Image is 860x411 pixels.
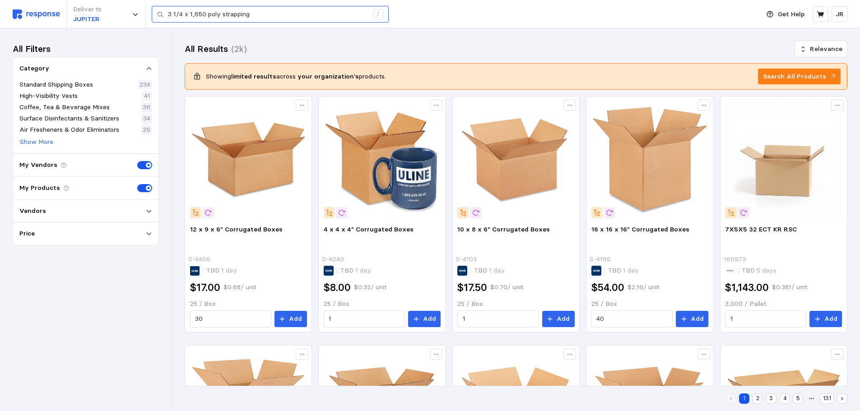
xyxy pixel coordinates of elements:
button: Add [542,311,575,327]
button: 2 [753,393,763,404]
p: 3,000 / Pallet [725,299,842,309]
button: Relevance [795,41,847,58]
p: Showing across products. [206,72,386,82]
input: Qty [463,311,534,327]
p: My Products [19,183,60,193]
button: 3 [766,393,776,404]
button: 1 [739,393,749,404]
p: $2.16 / unit [628,282,659,292]
p: My Vendors [19,160,57,170]
p: Add [824,314,837,324]
h2: $8.00 [324,281,351,295]
h2: $17.50 [457,281,487,295]
p: TBD [474,266,505,276]
img: svg%3e [13,9,60,19]
p: 25 / Box [591,299,708,309]
input: Qty [730,311,801,327]
span: 16 x 16 x 16" Corrugated Boxes [591,225,689,233]
span: 10 x 8 x 6" Corrugated Boxes [457,225,550,233]
button: Add [809,311,842,327]
p: Vendors [19,206,46,216]
p: 166973 [724,254,746,264]
img: S-4406 [190,101,307,218]
input: Qty [329,311,400,327]
span: 12 x 9 x 6" Corrugated Boxes [190,225,283,233]
span: 7X5X5 32 ECT KR RSC [725,225,797,233]
p: Search All Products [763,72,826,82]
p: Coffee, Tea & Beverage Mixes [19,102,110,112]
button: Show More [19,137,54,148]
p: $0.32 / unit [354,282,386,292]
img: f866b9d9-19ac-4b97-9847-cf603bda10dd.jpeg [725,101,842,218]
button: 4 [780,393,790,404]
button: JR [832,6,847,22]
p: Air Fresheners & Odor Eliminators [19,125,119,135]
p: 25 / Box [457,299,574,309]
p: Price [19,229,35,239]
img: S-4103 [457,101,574,218]
p: Add [423,314,436,324]
button: Get Help [761,6,810,23]
button: Add [408,311,441,327]
p: S-4166 [590,254,611,264]
h3: (2k) [231,43,247,55]
p: Show More [20,137,53,147]
button: 131 [820,393,834,404]
p: TBD [608,266,639,276]
p: Add [557,314,570,324]
button: Add [274,311,307,327]
b: limited results [231,72,276,80]
p: TBD [340,266,371,276]
span: 4 x 4 x 4" Corrugated Boxes [324,225,414,233]
p: Relevance [810,44,842,54]
div: / [373,9,384,20]
p: 25 / Box [324,299,441,309]
p: S-4040 [322,254,344,264]
input: Qty [596,311,667,327]
input: Search for a product name or SKU [168,6,368,23]
p: 34 [143,114,150,124]
p: $0.70 / unit [490,282,523,292]
p: 234 [139,80,150,90]
span: 1 day [219,266,237,274]
p: Standard Shipping Boxes [19,80,93,90]
b: your organization's [298,72,359,80]
p: $0.68 / unit [223,282,256,292]
button: Add [676,311,708,327]
p: JUPITER [73,14,102,24]
h2: $1,143.00 [725,281,769,295]
p: Category [19,64,49,74]
p: $0.381 / unit [772,282,807,292]
p: Get Help [778,9,804,19]
h2: $54.00 [591,281,624,295]
span: 5 days [755,266,776,274]
p: Surface Disinfectants & Sanitizers [19,114,119,124]
p: Add [691,314,704,324]
p: Deliver to [73,5,102,14]
p: TBD [206,266,237,276]
img: S-4166 [591,101,708,218]
input: Qty [195,311,266,327]
p: 25 / Box [190,299,307,309]
button: 5 [793,393,803,404]
p: JR [836,9,844,19]
button: Search All Products [758,69,841,85]
p: S-4406 [188,254,210,264]
h2: $17.00 [190,281,220,295]
p: S-4103 [456,254,477,264]
span: 1 day [621,266,639,274]
p: TBD [742,266,776,276]
img: S-4040 [324,101,441,218]
h3: All Filters [13,43,51,55]
span: 1 day [487,266,505,274]
span: 1 day [353,266,371,274]
h3: All Results [185,43,228,55]
p: 41 [144,91,150,101]
p: Add [289,314,302,324]
p: 26 [143,125,150,135]
p: 36 [143,102,150,112]
p: High-Visibility Vests [19,91,78,101]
